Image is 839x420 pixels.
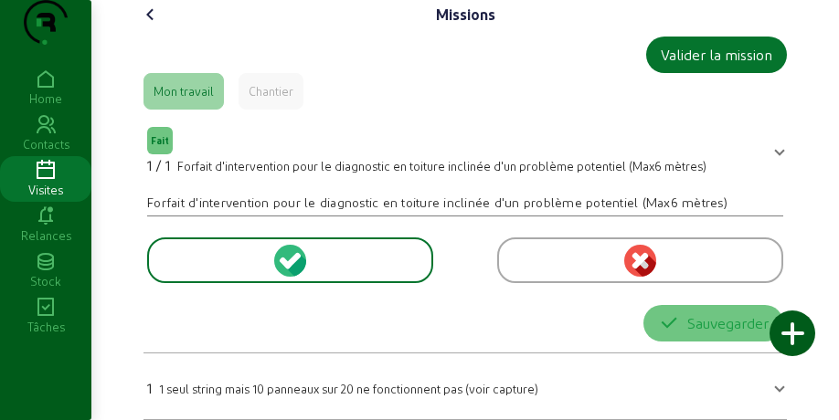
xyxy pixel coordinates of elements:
mat-expansion-panel-header: 11 seul string mais 10 panneaux sur 20 ne fonctionnent pas (voir capture) [143,361,787,412]
div: Missions [436,4,495,26]
div: Mon travail [154,83,214,100]
mat-expansion-panel-header: Fait1 / 1Forfait d'intervention pour le diagnostic en toiture inclinée d'un problème potentiel (M... [143,124,787,175]
div: Forfait d'intervention pour le diagnostic en toiture inclinée d'un problème potentiel (Max6 mètres) [147,194,783,212]
div: Valider la mission [661,44,772,66]
div: Chantier [249,83,293,100]
button: Sauvegarder [643,305,783,341]
div: Sauvegarder [658,312,769,334]
span: 1 [147,379,152,396]
span: Fait [151,134,169,147]
div: Fait1 / 1Forfait d'intervention pour le diagnostic en toiture inclinée d'un problème potentiel (M... [143,175,787,345]
button: Valider la mission [646,37,787,73]
span: 1 / 1 [147,156,170,173]
span: 1 seul string mais 10 panneaux sur 20 ne fonctionnent pas (voir capture) [159,382,538,395]
span: Forfait d'intervention pour le diagnostic en toiture inclinée d'un problème potentiel (Max6 mètres) [177,159,706,173]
